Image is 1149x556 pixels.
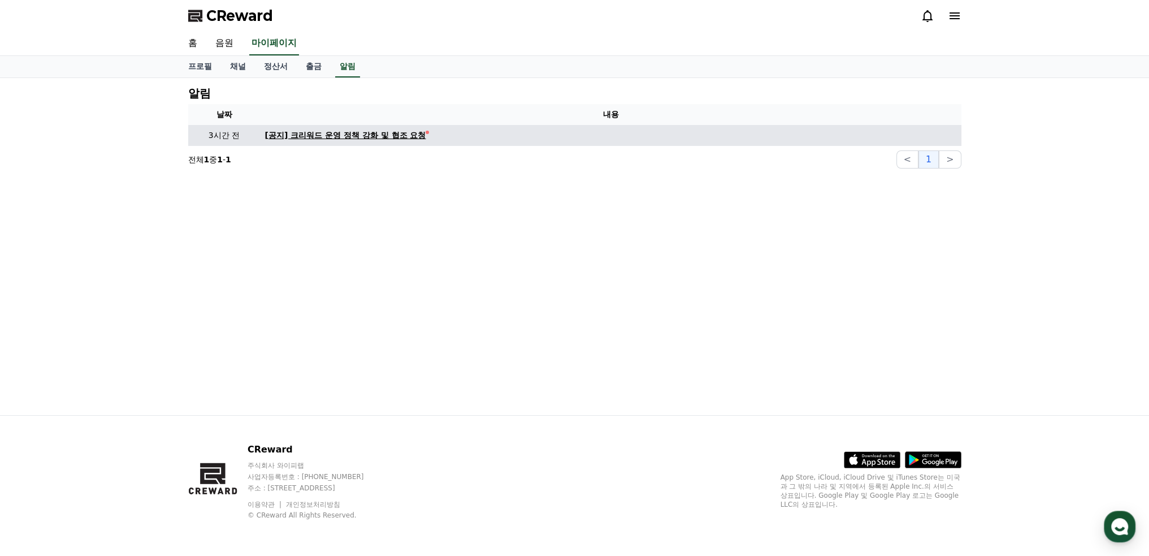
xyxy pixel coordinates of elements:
strong: 1 [204,155,210,164]
p: 전체 중 - [188,154,231,165]
a: 이용약관 [248,501,283,508]
strong: 1 [226,155,231,164]
p: 3시간 전 [193,130,256,141]
a: [공지] 크리워드 운영 정책 강화 및 협조 요청 [265,130,957,141]
p: App Store, iCloud, iCloud Drive 및 iTunes Store는 미국과 그 밖의 나라 및 지역에서 등록된 Apple Inc.의 서비스 상표입니다. Goo... [781,473,961,509]
a: 홈 [3,359,75,387]
a: CReward [188,7,273,25]
a: 설정 [146,359,217,387]
th: 내용 [261,104,961,125]
div: [공지] 크리워드 운영 정책 강화 및 협조 요청 [265,130,426,141]
a: 정산서 [255,56,297,77]
a: 프로필 [179,56,221,77]
a: 마이페이지 [249,32,299,55]
a: 채널 [221,56,255,77]
a: 대화 [75,359,146,387]
p: 주식회사 와이피랩 [248,461,385,470]
a: 알림 [335,56,360,77]
p: 주소 : [STREET_ADDRESS] [248,484,385,493]
span: 설정 [175,376,188,385]
p: © CReward All Rights Reserved. [248,511,385,520]
a: 출금 [297,56,331,77]
p: 사업자등록번호 : [PHONE_NUMBER] [248,472,385,481]
p: CReward [248,443,385,456]
button: > [939,150,961,169]
th: 날짜 [188,104,261,125]
span: 대화 [103,376,117,385]
a: 음원 [206,32,242,55]
strong: 1 [217,155,223,164]
a: 홈 [179,32,206,55]
h4: 알림 [188,87,211,100]
button: 1 [918,150,939,169]
span: CReward [206,7,273,25]
a: 개인정보처리방침 [286,501,340,508]
button: < [896,150,918,169]
span: 홈 [36,376,42,385]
